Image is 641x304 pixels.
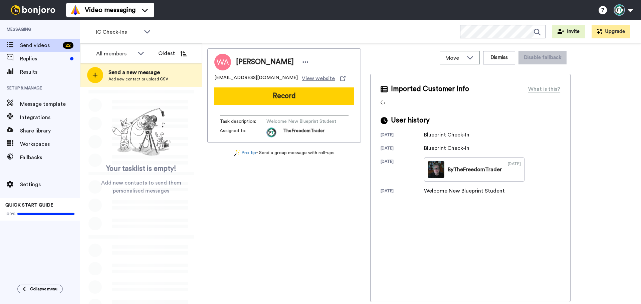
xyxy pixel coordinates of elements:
span: Send a new message [109,68,168,76]
div: [DATE] [508,161,521,178]
img: aa511383-47eb-4547-b70f-51257f42bea2-1630295480.jpg [266,127,276,137]
span: User history [391,115,430,125]
span: Share library [20,127,80,135]
button: Invite [552,25,585,38]
a: ByTheFreedomTrader[DATE] [424,158,524,182]
div: [DATE] [381,132,424,139]
span: TheFreedomTrader [283,127,325,137]
span: Collapse menu [30,286,57,292]
span: View website [302,74,335,82]
div: - Send a group message with roll-ups [207,149,361,157]
a: Pro tip [234,149,256,157]
span: Integrations [20,113,80,121]
span: Assigned to: [220,127,266,137]
span: Message template [20,100,80,108]
span: [EMAIL_ADDRESS][DOMAIN_NAME] [214,74,298,82]
img: ready-set-action.png [108,105,175,159]
span: Replies [20,55,67,63]
div: What is this? [528,85,560,93]
span: QUICK START GUIDE [5,203,53,208]
span: IC Check-Ins [96,28,141,36]
span: Move [445,54,463,62]
span: Workspaces [20,140,80,148]
button: Disable fallback [518,51,567,64]
div: 22 [63,42,73,49]
span: Your tasklist is empty! [106,164,176,174]
span: Add new contacts to send them personalised messages [90,179,192,195]
span: Fallbacks [20,154,80,162]
button: Upgrade [592,25,630,38]
button: Oldest [153,47,192,60]
span: Imported Customer Info [391,84,469,94]
span: 100% [5,211,16,217]
span: Welcome New Blueprint Student [266,118,336,125]
button: Collapse menu [17,285,63,293]
a: View website [302,74,346,82]
div: Blueprint Check-In [424,144,469,152]
span: Results [20,68,80,76]
div: By TheFreedomTrader [448,166,502,174]
button: Record [214,87,354,105]
span: Add new contact or upload CSV [109,76,168,82]
span: Task description : [220,118,266,125]
span: [PERSON_NAME] [236,57,294,67]
div: All members [96,50,134,58]
img: vm-color.svg [70,5,81,15]
span: Video messaging [85,5,136,15]
img: df775066-3439-46a1-86fc-cb5f313634a2-thumb.jpg [428,161,444,178]
div: Welcome New Blueprint Student [424,187,505,195]
img: bj-logo-header-white.svg [8,5,58,15]
div: Blueprint Check-In [424,131,469,139]
div: [DATE] [381,188,424,195]
div: [DATE] [381,145,424,152]
span: Send videos [20,41,60,49]
button: Dismiss [483,51,515,64]
img: magic-wand.svg [234,149,240,157]
img: Image of Wes Arnott [214,54,231,70]
span: Settings [20,181,80,189]
div: [DATE] [381,159,424,182]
